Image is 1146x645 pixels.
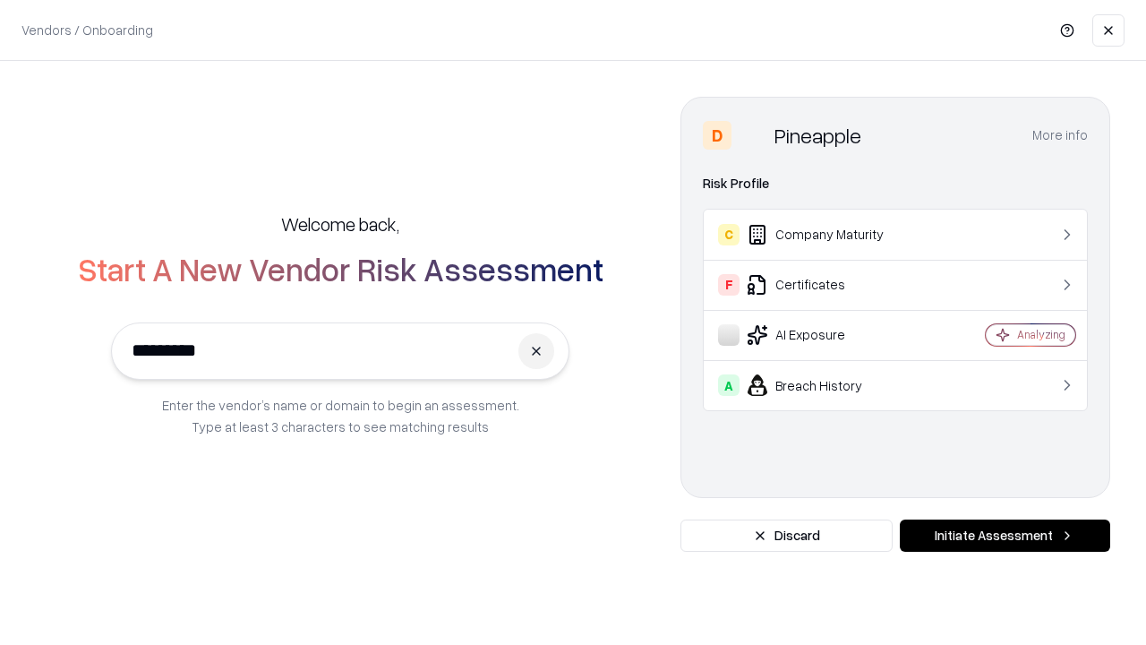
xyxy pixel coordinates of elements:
[718,324,932,346] div: AI Exposure
[718,374,932,396] div: Breach History
[718,274,932,296] div: Certificates
[281,211,399,236] h5: Welcome back,
[680,520,893,552] button: Discard
[718,224,740,245] div: C
[162,394,519,437] p: Enter the vendor’s name or domain to begin an assessment. Type at least 3 characters to see match...
[718,374,740,396] div: A
[703,121,731,150] div: D
[1032,119,1088,151] button: More info
[774,121,861,150] div: Pineapple
[739,121,767,150] img: Pineapple
[21,21,153,39] p: Vendors / Onboarding
[78,251,603,287] h2: Start A New Vendor Risk Assessment
[718,274,740,296] div: F
[1017,327,1065,342] div: Analyzing
[703,173,1088,194] div: Risk Profile
[900,520,1110,552] button: Initiate Assessment
[718,224,932,245] div: Company Maturity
